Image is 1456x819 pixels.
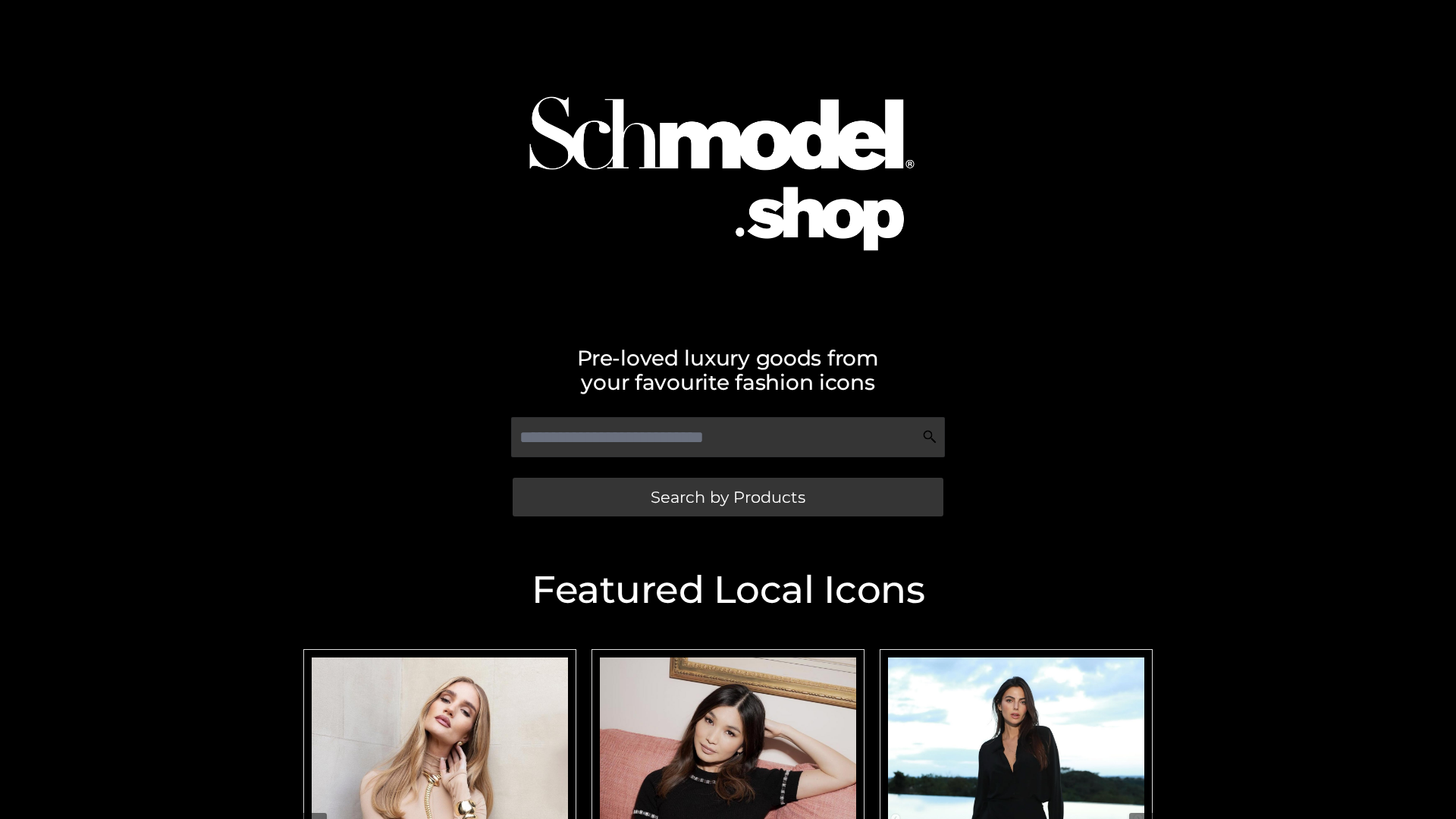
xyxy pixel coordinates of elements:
a: Search by Products [513,478,943,516]
h2: Pre-loved luxury goods from your favourite fashion icons [296,346,1160,394]
img: Search Icon [922,429,937,444]
span: Search by Products [651,489,805,505]
h2: Featured Local Icons​ [296,571,1160,609]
